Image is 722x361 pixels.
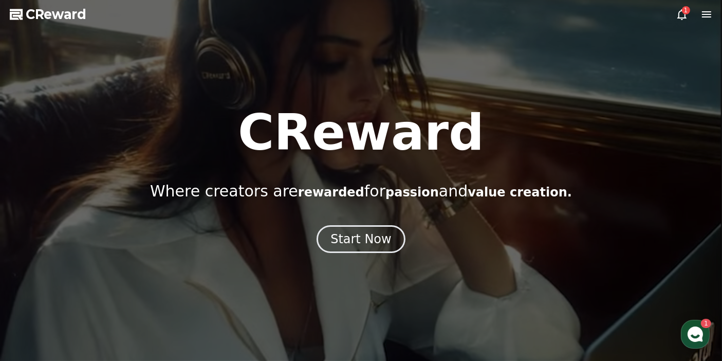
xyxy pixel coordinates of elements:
a: 1 [676,8,688,21]
div: (Collected personal information is used solely for chat reply notifications and will be retained ... [30,41,174,102]
p: Where creators are for and [150,182,572,201]
a: CReward [10,6,87,23]
div: Creward [56,6,95,17]
div: Creward music can only be monetized through YouTube. [30,216,174,237]
h1: CReward [238,108,484,157]
div: 1 [682,6,690,14]
span: rewarded [298,185,364,200]
div: Email [31,118,175,128]
span: value creation. [468,185,572,200]
a: Start Now [317,236,405,245]
button: 1 [5,5,32,26]
div: yes [175,175,188,186]
button: Start Now [317,225,405,253]
div: Start Now [330,231,392,247]
span: passion [385,185,439,200]
div: Will respond in minutes [56,17,128,25]
div: Hello, [30,206,174,216]
span: [EMAIL_ADDRESS][DOMAIN_NAME] [33,132,173,142]
span: CReward [26,6,87,23]
span: 1 [20,11,24,19]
